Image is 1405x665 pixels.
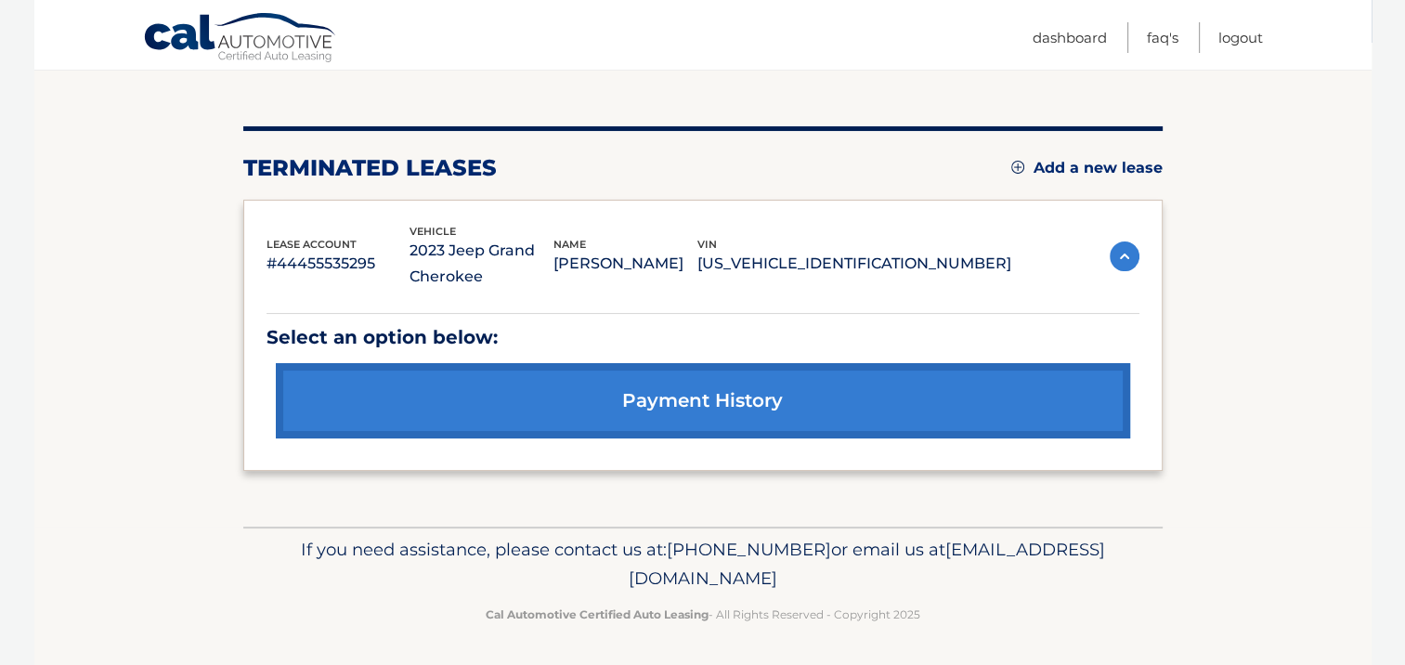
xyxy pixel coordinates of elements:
[486,607,709,621] strong: Cal Automotive Certified Auto Leasing
[267,238,357,251] span: lease account
[553,238,586,251] span: name
[667,539,831,560] span: [PHONE_NUMBER]
[410,238,553,290] p: 2023 Jeep Grand Cherokee
[697,238,717,251] span: vin
[1147,22,1178,53] a: FAQ's
[553,251,697,277] p: [PERSON_NAME]
[243,154,497,182] h2: terminated leases
[143,12,338,66] a: Cal Automotive
[255,535,1151,594] p: If you need assistance, please contact us at: or email us at
[267,251,410,277] p: #44455535295
[255,605,1151,624] p: - All Rights Reserved - Copyright 2025
[410,225,456,238] span: vehicle
[1033,22,1107,53] a: Dashboard
[267,321,1139,354] p: Select an option below:
[1218,22,1263,53] a: Logout
[1011,161,1024,174] img: add.svg
[697,251,1011,277] p: [US_VEHICLE_IDENTIFICATION_NUMBER]
[1011,159,1163,177] a: Add a new lease
[276,363,1130,438] a: payment history
[1110,241,1139,271] img: accordion-active.svg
